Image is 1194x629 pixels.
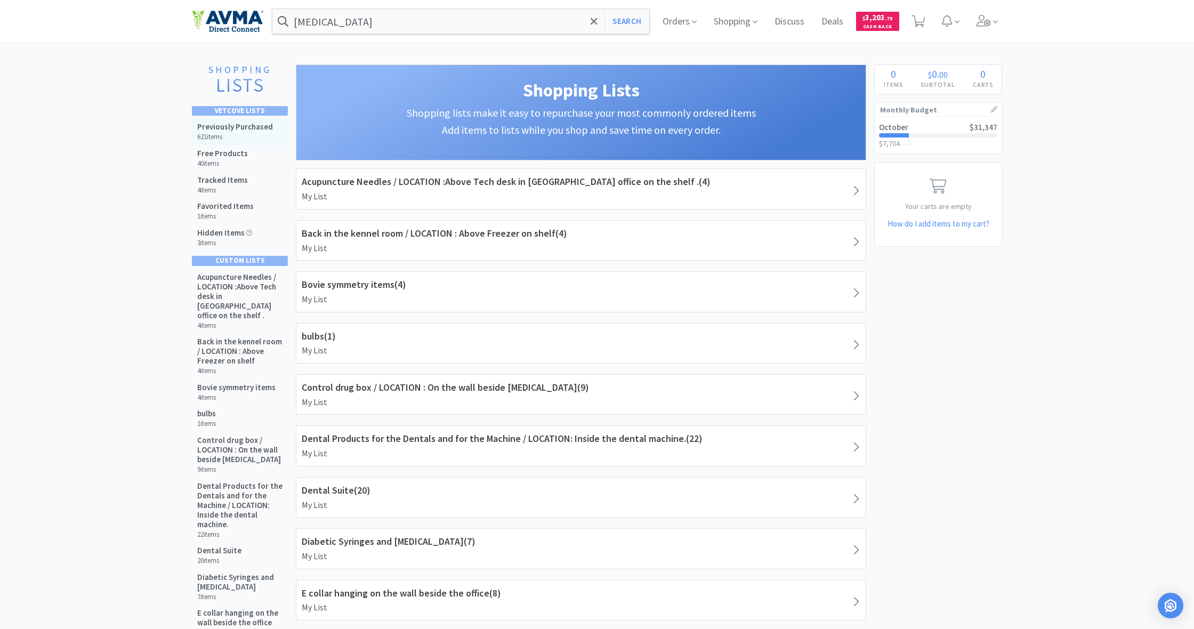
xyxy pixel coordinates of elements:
div: Custom Lists [192,256,288,265]
a: E collar hanging on the wall beside the office(8)My List [296,580,866,620]
h5: Dental Products for the Dentals and for the Machine / LOCATION: Inside the dental machine. [197,481,283,529]
h6: 40 items [197,159,248,168]
span: 0 [891,67,896,80]
span: $31,347 [970,122,997,132]
h6: 1 items [197,420,216,428]
h4: Subtotal [911,79,964,90]
span: 3,203 [862,12,893,22]
h2: Lists [197,75,283,96]
h1: Dental Products for the Dentals and for the Machine / LOCATION: Inside the dental machine. ( 22 ) [302,431,860,447]
div: Vetcove Lists [192,106,288,116]
p: My List [302,241,860,255]
h5: How do I add items to my cart? [875,217,1002,230]
h6: 4 items [197,367,283,375]
a: Dental Suite(20)My List [296,477,866,518]
h1: Back in the kennel room / LOCATION : Above Freezer on shelf ( 4 ) [302,226,860,241]
p: My List [302,293,860,307]
h4: Items [875,79,911,90]
span: . 75 [885,15,893,22]
div: Open Intercom Messenger [1158,593,1183,618]
h6: 7 items [197,593,283,601]
h1: Diabetic Syringes and [MEDICAL_DATA] ( 7 ) [302,534,860,550]
span: 00 [939,69,948,80]
a: Dental Products for the Dentals and for the Machine / LOCATION: Inside the dental machine.(22)My ... [296,425,866,466]
a: $3,203.75Cash Back [856,7,899,36]
p: My List [302,396,860,409]
a: bulbs(1)My List [296,323,866,364]
p: Your carts are empty [875,200,1002,212]
h4: Carts [964,79,1002,90]
h6: 3 items [197,239,252,247]
h5: Previously Purchased [197,122,273,132]
h1: Control drug box / LOCATION : On the wall beside [MEDICAL_DATA] ( 9 ) [302,380,860,396]
span: $ [862,15,865,22]
h5: Bovie symmetry items [197,383,276,392]
h1: E collar hanging on the wall beside the office ( 8 ) [302,586,860,601]
a: Diabetic Syringes and [MEDICAL_DATA](7)My List [296,528,866,569]
h6: 621 items [197,133,273,141]
h1: Shopping [197,64,283,75]
button: Search [604,9,649,34]
p: My List [302,550,860,563]
h6: 1 items [197,212,254,221]
h1: Acupuncture Needles / LOCATION :Above Tech desk in [GEOGRAPHIC_DATA] office on the shelf . ( 4 ) [302,174,860,190]
h5: Diabetic Syringes and [MEDICAL_DATA] [197,572,283,592]
h5: Hidden Items [197,228,252,238]
img: e4e33dab9f054f5782a47901c742baa9_102.png [192,10,263,33]
a: Control drug box / LOCATION : On the wall beside [MEDICAL_DATA](9)My List [296,374,866,415]
p: My List [302,190,860,204]
div: . [911,69,964,79]
h3: Shopping lists make it easy to repurchase your most commonly ordered items Add items to lists whi... [307,104,855,139]
p: My List [302,344,860,358]
h5: E collar hanging on the wall beside the office [197,608,283,627]
h5: Tracked Items [197,175,248,185]
a: Discuss [770,17,809,27]
a: Bovie symmetry items(4)My List [296,271,866,312]
h5: Back in the kennel room / LOCATION : Above Freezer on shelf [197,337,283,366]
h2: October [879,123,908,131]
h1: Shopping Lists [307,76,855,104]
h1: Monthly Budget [880,103,996,117]
h5: Control drug box / LOCATION : On the wall beside [MEDICAL_DATA] [197,436,283,464]
h5: Free Products [197,149,248,158]
span: Cash Back [862,24,893,31]
span: $7,704 [879,139,900,148]
h5: Dental Suite [197,546,241,555]
span: 0 [932,67,937,80]
h6: 9 items [197,465,283,474]
h5: Acupuncture Needles / LOCATION :Above Tech desk in [GEOGRAPHIC_DATA] office on the shelf . [197,272,283,320]
span: 0 [980,67,986,80]
h1: bulbs ( 1 ) [302,329,860,344]
h6: 4 items [197,186,248,195]
a: October$31,347$7,704 [875,117,1002,154]
p: My List [302,447,860,461]
h5: bulbs [197,409,216,418]
a: ShoppingLists [192,64,288,101]
h6: 20 items [197,557,241,565]
p: My List [302,601,860,615]
h1: Dental Suite ( 20 ) [302,483,860,498]
input: Search by item, sku, manufacturer, ingredient, size... [272,9,649,34]
h6: 22 items [197,530,283,539]
a: Deals [817,17,848,27]
h6: 4 items [197,321,283,330]
a: Free Products 40items [192,145,288,172]
span: $ [928,69,932,80]
a: Acupuncture Needles / LOCATION :Above Tech desk in [GEOGRAPHIC_DATA] office on the shelf .(4)My List [296,168,866,209]
a: Back in the kennel room / LOCATION : Above Freezer on shelf(4)My List [296,220,866,261]
h6: 4 items [197,393,276,402]
h1: Bovie symmetry items ( 4 ) [302,277,860,293]
p: My List [302,498,860,512]
h5: Favorited Items [197,201,254,211]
